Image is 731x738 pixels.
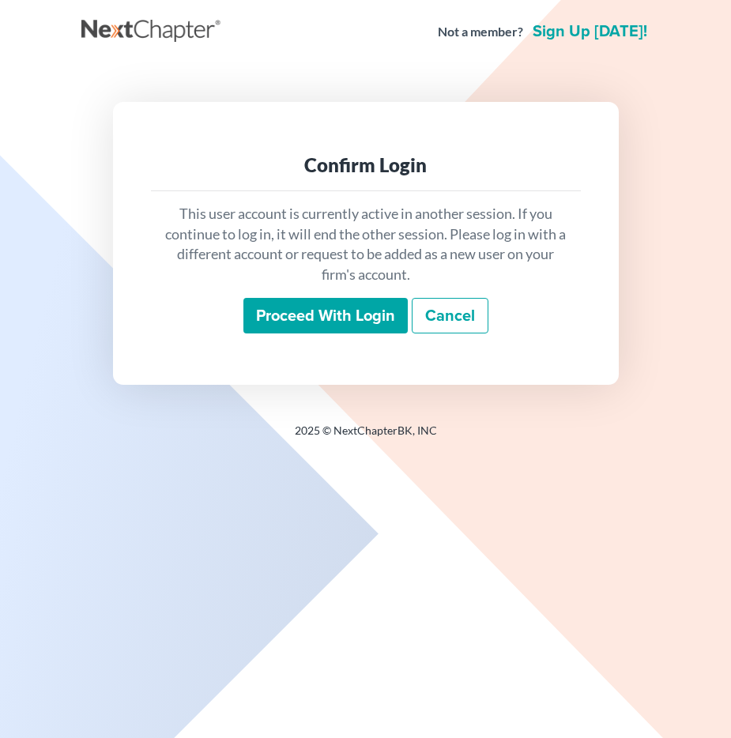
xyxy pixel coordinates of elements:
[164,152,568,178] div: Confirm Login
[243,298,408,334] input: Proceed with login
[412,298,488,334] a: Cancel
[81,423,650,451] div: 2025 © NextChapterBK, INC
[438,23,523,41] strong: Not a member?
[164,204,568,285] p: This user account is currently active in another session. If you continue to log in, it will end ...
[529,24,650,40] a: Sign up [DATE]!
